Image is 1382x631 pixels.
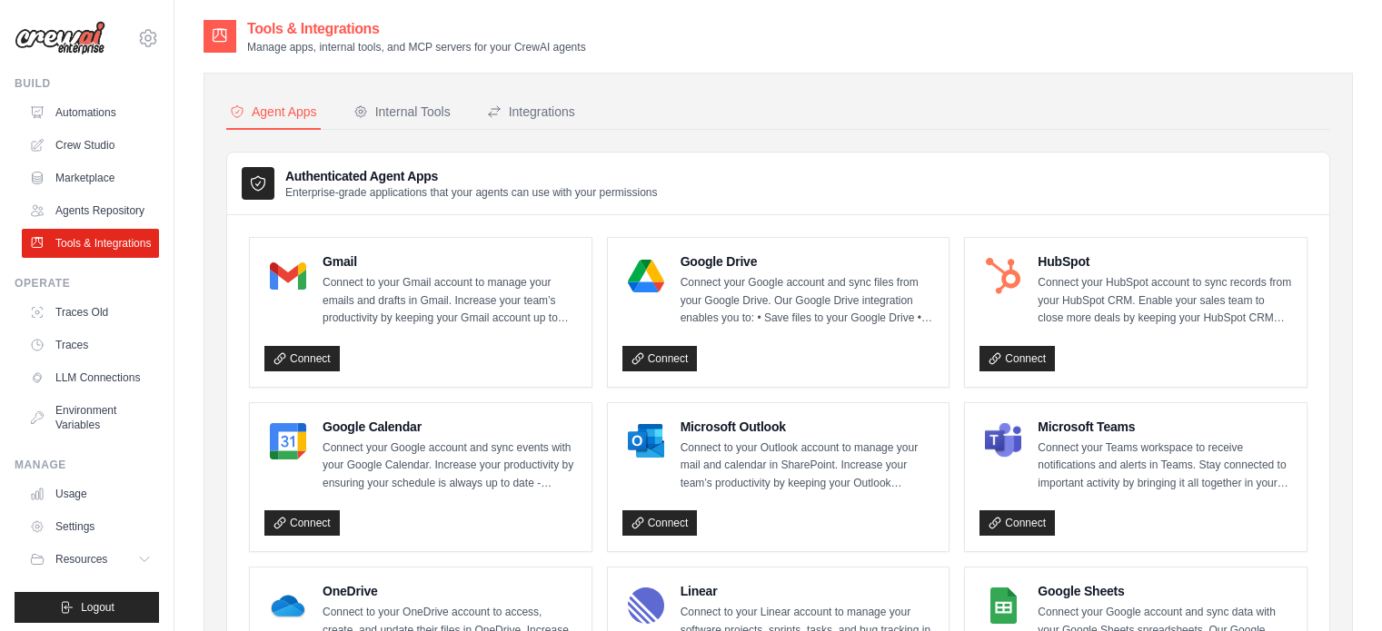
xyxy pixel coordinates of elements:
[1038,582,1292,600] h4: Google Sheets
[985,258,1021,294] img: HubSpot Logo
[681,582,935,600] h4: Linear
[628,258,664,294] img: Google Drive Logo
[15,276,159,291] div: Operate
[979,510,1055,536] a: Connect
[681,252,935,271] h4: Google Drive
[22,196,159,225] a: Agents Repository
[628,423,664,459] img: Microsoft Outlook Logo
[22,229,159,258] a: Tools & Integrations
[350,95,454,130] button: Internal Tools
[323,439,577,493] p: Connect your Google account and sync events with your Google Calendar. Increase your productivity...
[15,458,159,472] div: Manage
[22,131,159,160] a: Crew Studio
[1038,439,1292,493] p: Connect your Teams workspace to receive notifications and alerts in Teams. Stay connected to impo...
[323,582,577,600] h4: OneDrive
[483,95,579,130] button: Integrations
[985,587,1021,624] img: Google Sheets Logo
[22,298,159,327] a: Traces Old
[264,346,340,371] a: Connect
[81,600,114,615] span: Logout
[230,103,317,121] div: Agent Apps
[681,418,935,436] h4: Microsoft Outlook
[628,587,664,624] img: Linear Logo
[323,274,577,328] p: Connect to your Gmail account to manage your emails and drafts in Gmail. Increase your team’s pro...
[247,40,586,54] p: Manage apps, internal tools, and MCP servers for your CrewAI agents
[247,18,586,40] h2: Tools & Integrations
[270,258,306,294] img: Gmail Logo
[622,510,698,536] a: Connect
[487,103,575,121] div: Integrations
[353,103,451,121] div: Internal Tools
[270,423,306,459] img: Google Calendar Logo
[22,363,159,392] a: LLM Connections
[285,185,658,200] p: Enterprise-grade applications that your agents can use with your permissions
[1038,274,1292,328] p: Connect your HubSpot account to sync records from your HubSpot CRM. Enable your sales team to clo...
[22,396,159,439] a: Environment Variables
[55,552,107,567] span: Resources
[15,592,159,623] button: Logout
[1038,252,1292,271] h4: HubSpot
[681,439,935,493] p: Connect to your Outlook account to manage your mail and calendar in SharePoint. Increase your tea...
[622,346,698,371] a: Connect
[323,418,577,436] h4: Google Calendar
[979,346,1055,371] a: Connect
[681,274,935,328] p: Connect your Google account and sync files from your Google Drive. Our Google Drive integration e...
[15,76,159,91] div: Build
[270,587,306,624] img: OneDrive Logo
[323,252,577,271] h4: Gmail
[264,510,340,536] a: Connect
[22,98,159,127] a: Automations
[22,545,159,574] button: Resources
[22,163,159,192] a: Marketplace
[22,330,159,360] a: Traces
[226,95,321,130] button: Agent Apps
[22,512,159,541] a: Settings
[15,21,105,55] img: Logo
[1038,418,1292,436] h4: Microsoft Teams
[285,167,658,185] h3: Authenticated Agent Apps
[985,423,1021,459] img: Microsoft Teams Logo
[22,479,159,508] a: Usage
